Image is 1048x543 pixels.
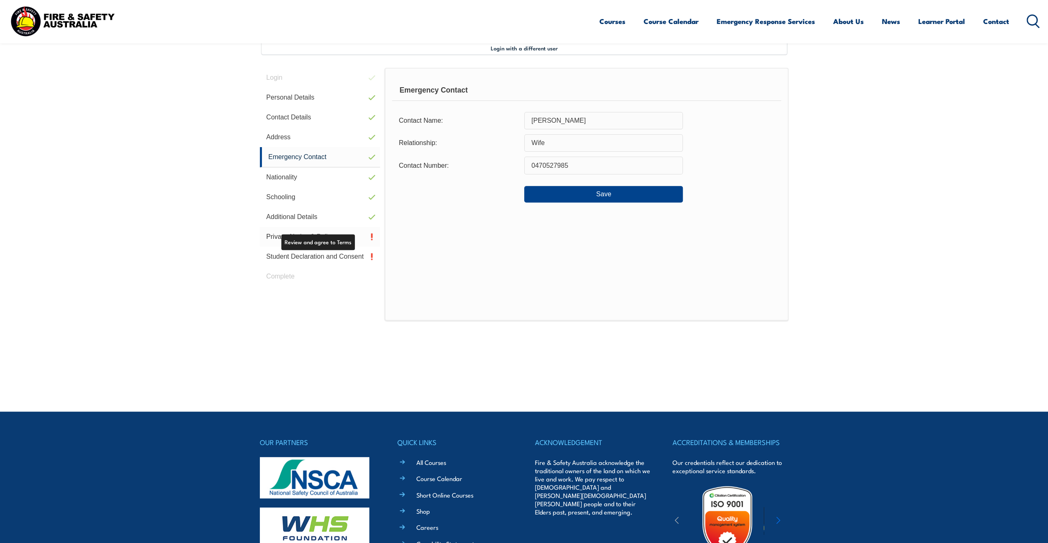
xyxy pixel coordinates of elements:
[392,157,524,173] div: Contact Number:
[260,88,380,107] a: Personal Details
[764,507,836,536] img: ewpa-logo
[416,523,438,531] a: Careers
[599,10,625,32] a: Courses
[524,186,683,202] button: Save
[833,10,864,32] a: About Us
[260,127,380,147] a: Address
[260,207,380,227] a: Additional Details
[717,10,815,32] a: Emergency Response Services
[392,80,781,101] div: Emergency Contact
[260,457,369,498] img: nsca-logo-footer
[882,10,900,32] a: News
[918,10,965,32] a: Learner Portal
[416,458,446,467] a: All Courses
[397,436,513,448] h4: QUICK LINKS
[983,10,1009,32] a: Contact
[260,167,380,187] a: Nationality
[416,491,473,499] a: Short Online Courses
[392,135,524,151] div: Relationship:
[260,107,380,127] a: Contact Details
[673,458,788,475] p: Our credentials reflect our dedication to exceptional service standards.
[392,113,524,129] div: Contact Name:
[535,436,651,448] h4: ACKNOWLEDGEMENT
[260,187,380,207] a: Schooling
[491,45,558,51] span: Login with a different user
[260,147,380,167] a: Emergency Contact
[644,10,699,32] a: Course Calendar
[260,436,375,448] h4: OUR PARTNERS
[260,227,380,247] a: Privacy Notice & Policy
[535,458,651,516] p: Fire & Safety Australia acknowledge the traditional owners of the land on which we live and work....
[260,247,380,267] a: Student Declaration and Consent
[673,436,788,448] h4: ACCREDITATIONS & MEMBERSHIPS
[416,474,462,483] a: Course Calendar
[416,507,430,515] a: Shop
